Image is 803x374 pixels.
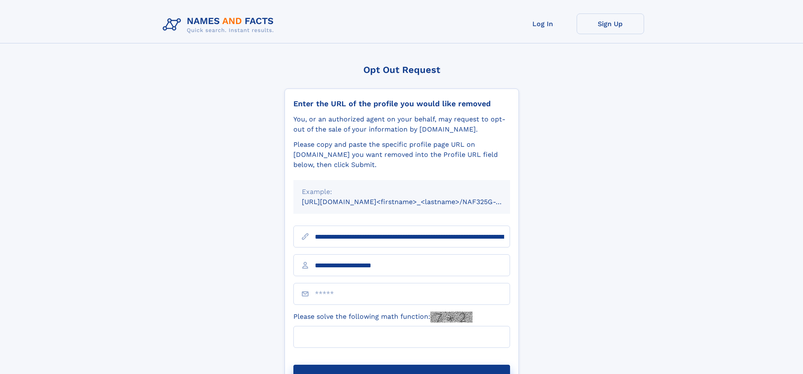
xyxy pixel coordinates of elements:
[293,99,510,108] div: Enter the URL of the profile you would like removed
[293,140,510,170] div: Please copy and paste the specific profile page URL on [DOMAIN_NAME] you want removed into the Pr...
[302,198,526,206] small: [URL][DOMAIN_NAME]<firstname>_<lastname>/NAF325G-xxxxxxxx
[577,13,644,34] a: Sign Up
[293,312,473,323] label: Please solve the following math function:
[302,187,502,197] div: Example:
[293,114,510,135] div: You, or an authorized agent on your behalf, may request to opt-out of the sale of your informatio...
[159,13,281,36] img: Logo Names and Facts
[509,13,577,34] a: Log In
[285,65,519,75] div: Opt Out Request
